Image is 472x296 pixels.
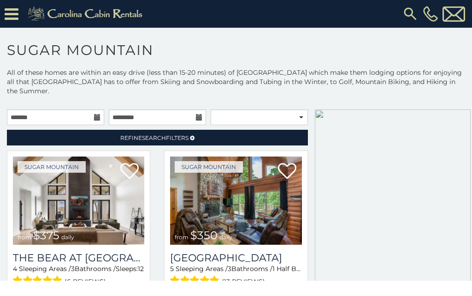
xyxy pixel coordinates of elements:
a: RefineSearchFilters [7,130,308,145]
img: search-regular.svg [402,6,419,22]
span: 3 [228,265,231,273]
a: Sugar Mountain [175,161,243,173]
img: 1714387646_thumbnail.jpeg [13,157,144,245]
span: 3 [71,265,75,273]
span: 12 [138,265,144,273]
span: 4 [13,265,17,273]
a: [GEOGRAPHIC_DATA] [170,252,301,264]
a: Add to favorites [278,162,296,181]
span: 1 Half Baths / [272,265,314,273]
span: 5 [170,265,174,273]
a: [PHONE_NUMBER] [421,6,440,22]
a: from $375 daily [13,157,144,245]
span: daily [61,234,74,241]
div: Sleeping Areas / Bathrooms / Sleeps: [13,264,144,288]
span: from [18,234,31,241]
span: (6 reviews) [65,276,106,288]
a: from $350 daily [170,157,301,245]
span: $350 [190,229,218,242]
div: Sleeping Areas / Bathrooms / Sleeps: [170,264,301,288]
span: Refine Filters [120,134,189,141]
span: $375 [33,229,59,242]
span: Search [142,134,166,141]
a: Add to favorites [120,162,139,181]
h3: The Bear At Sugar Mountain [13,252,144,264]
img: 1714398141_thumbnail.jpeg [170,157,301,245]
h3: Grouse Moor Lodge [170,252,301,264]
a: The Bear At [GEOGRAPHIC_DATA] [13,252,144,264]
span: from [175,234,189,241]
a: Sugar Mountain [18,161,86,173]
span: (13 reviews) [222,276,265,288]
span: daily [219,234,232,241]
img: Khaki-logo.png [23,5,150,23]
